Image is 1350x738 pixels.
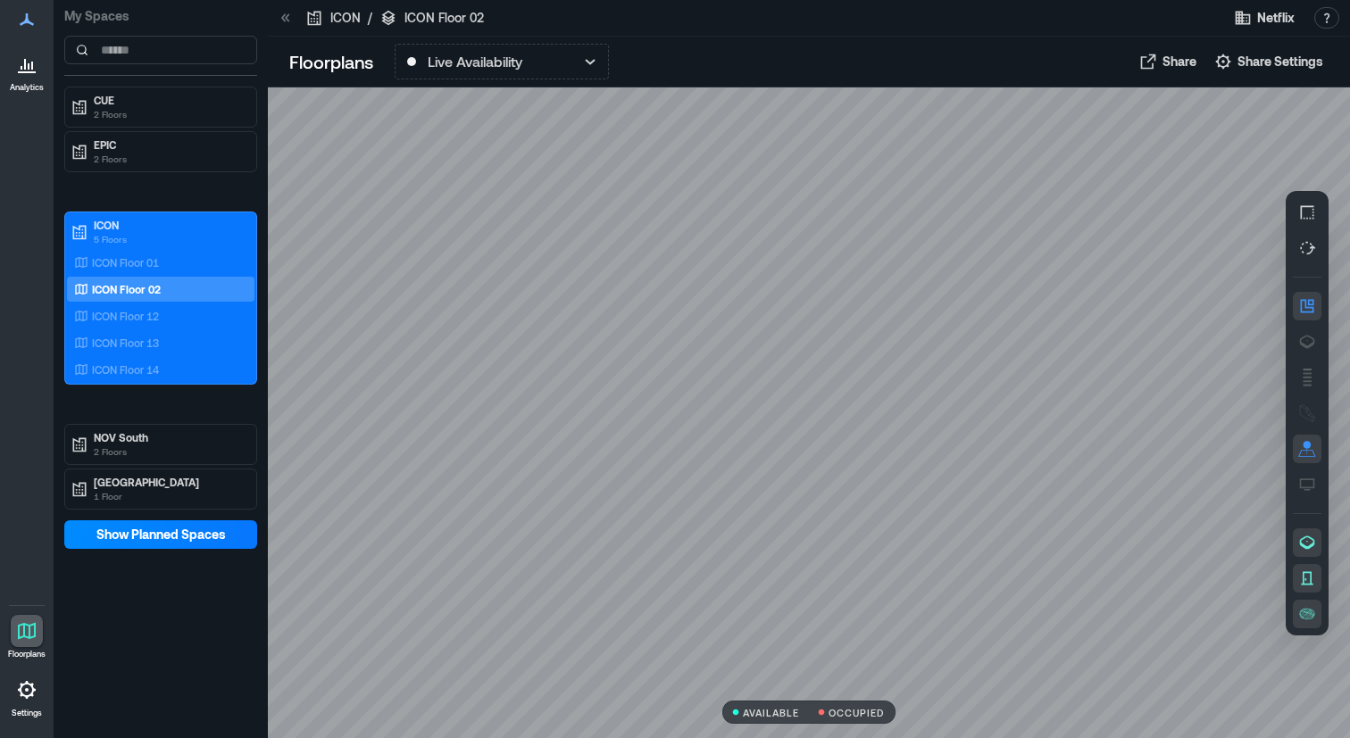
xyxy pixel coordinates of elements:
[1229,4,1300,32] button: Netflix
[395,44,609,79] button: Live Availability
[1237,53,1323,70] span: Share Settings
[94,107,244,121] p: 2 Floors
[96,526,226,543] span: Show Planned Spaces
[8,649,46,659] p: Floorplans
[64,520,257,549] button: Show Planned Spaces
[289,49,373,74] p: Floorplans
[5,668,48,724] a: Settings
[829,708,885,717] p: OCCUPIED
[1209,47,1329,76] button: Share Settings
[4,43,49,98] a: Analytics
[10,82,44,93] p: Analytics
[94,430,244,444] p: NOV South
[94,137,244,152] p: EPIC
[94,489,244,503] p: 1 Floor
[330,9,361,27] p: ICON
[94,444,244,459] p: 2 Floors
[3,609,51,665] a: Floorplans
[1257,9,1295,27] span: Netflix
[428,51,522,72] p: Live Availability
[92,362,159,377] p: ICON Floor 14
[94,218,244,232] p: ICON
[94,232,244,246] p: 5 Floors
[94,93,244,107] p: CUE
[64,7,257,25] p: My Spaces
[94,475,244,489] p: [GEOGRAPHIC_DATA]
[94,152,244,166] p: 2 Floors
[404,9,484,27] p: ICON Floor 02
[92,309,159,323] p: ICON Floor 12
[743,708,800,717] p: AVAILABLE
[368,9,372,27] p: /
[1134,47,1202,76] button: Share
[92,255,159,269] p: ICON Floor 01
[1162,53,1196,70] span: Share
[92,336,159,350] p: ICON Floor 13
[12,708,42,718] p: Settings
[92,282,161,296] p: ICON Floor 02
